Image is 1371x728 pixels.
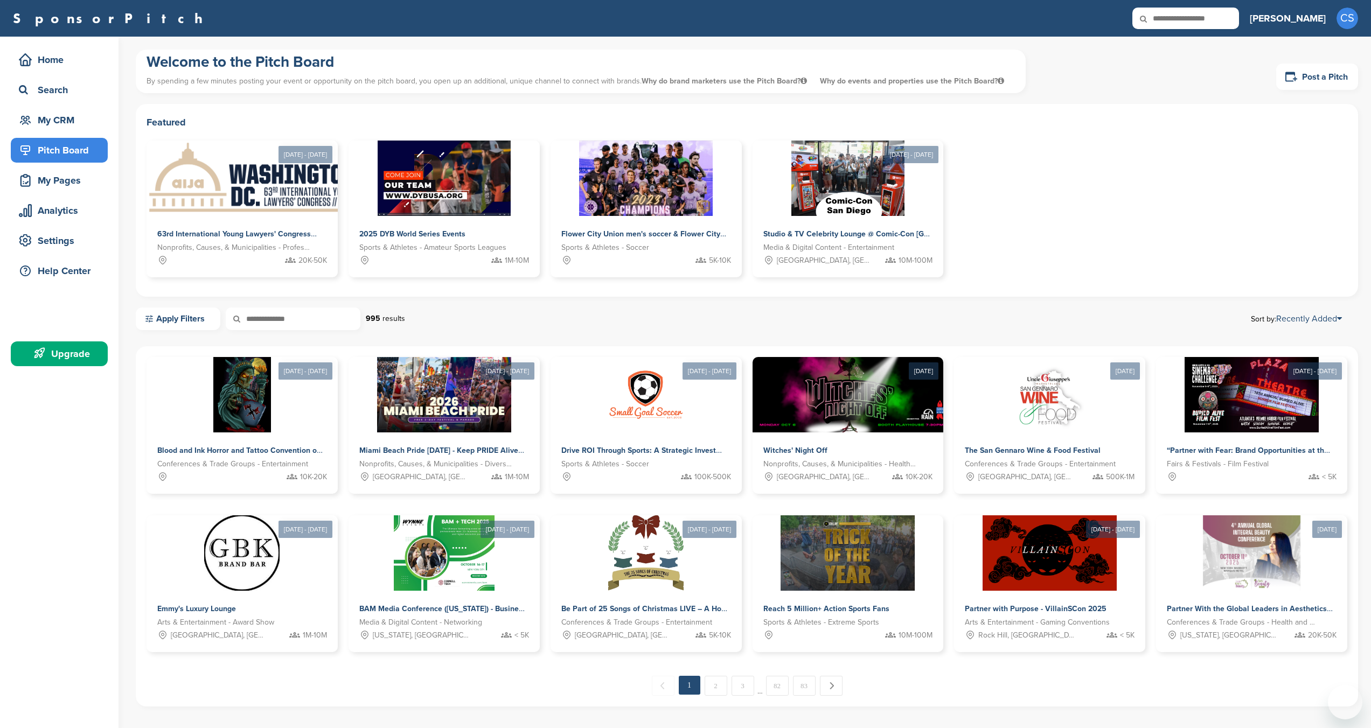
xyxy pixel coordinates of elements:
span: Sports & Athletes - Soccer [561,458,649,470]
div: [DATE] - [DATE] [279,362,332,380]
a: 83 [793,676,816,696]
span: Fairs & Festivals - Film Festival [1167,458,1269,470]
span: Nonprofits, Causes, & Municipalities - Professional Development [157,242,311,254]
span: The San Gennaro Wine & Food Festival [965,446,1101,455]
span: Conferences & Trade Groups - Entertainment [561,617,712,628]
div: Analytics [16,201,108,220]
a: Search [11,78,108,102]
a: Analytics [11,198,108,223]
span: Partner with Purpose - VillainSCon 2025 [965,604,1106,613]
span: [GEOGRAPHIC_DATA], [GEOGRAPHIC_DATA] [978,471,1075,483]
a: Help Center [11,258,108,283]
img: Sponsorpitch & [781,515,915,591]
span: 20K-50K [298,255,327,267]
span: Media & Digital Content - Entertainment [763,242,894,254]
div: [DATE] - [DATE] [279,146,332,163]
div: [DATE] [909,362,938,380]
a: 2 [705,676,727,696]
span: 10K-20K [906,471,932,483]
a: My Pages [11,168,108,193]
a: [DATE] - [DATE] Sponsorpitch & Emmy's Luxury Lounge Arts & Entertainment - Award Show [GEOGRAPHIC... [147,498,338,652]
a: [DATE] - [DATE] Sponsorpitch & Partner with Purpose - VillainSCon 2025 Arts & Entertainment - Gam... [954,498,1145,652]
span: Blood and Ink Horror and Tattoo Convention of [GEOGRAPHIC_DATA] Fall 2025 [157,446,434,455]
span: Media & Digital Content - Networking [359,617,482,628]
img: Sponsorpitch & [204,515,280,591]
div: [DATE] - [DATE] [1086,521,1140,538]
div: My CRM [16,110,108,130]
img: Sponsorpitch & [608,357,684,432]
div: [DATE] - [DATE] [885,146,938,163]
img: Sponsorpitch & [1185,357,1319,432]
div: Home [16,50,108,69]
span: [US_STATE], [GEOGRAPHIC_DATA] [373,629,470,641]
span: 1M-10M [505,255,529,267]
div: Search [16,80,108,100]
a: Recently Added [1276,313,1342,324]
span: Partner With the Global Leaders in Aesthetics [1167,604,1327,613]
a: [DATE] - [DATE] Sponsorpitch & Drive ROI Through Sports: A Strategic Investment Opportunity Sport... [551,340,742,494]
span: BAM Media Conference ([US_STATE]) - Business and Technical Media [359,604,600,613]
div: [DATE] [1312,521,1342,538]
div: Upgrade [16,344,108,363]
span: Sports & Athletes - Amateur Sports Leagues [359,242,506,254]
span: Be Part of 25 Songs of Christmas LIVE – A Holiday Experience That Gives Back [561,604,837,613]
img: Sponsorpitch & [608,515,684,591]
a: My CRM [11,108,108,132]
span: Conferences & Trade Groups - Entertainment [965,458,1116,470]
span: Reach 5 Million+ Action Sports Fans [763,604,889,613]
span: 10M-100M [899,255,932,267]
div: [DATE] - [DATE] [279,521,332,538]
div: My Pages [16,171,108,190]
img: Sponsorpitch & [213,357,272,432]
img: Sponsorpitch & [753,357,951,432]
span: [GEOGRAPHIC_DATA], [GEOGRAPHIC_DATA] [171,629,268,641]
span: < 5K [514,629,529,641]
img: Sponsorpitch & [394,515,495,591]
img: Sponsorpitch & [983,515,1117,591]
span: Arts & Entertainment - Gaming Conventions [965,617,1110,628]
a: 3 [732,676,754,696]
span: Sports & Athletes - Extreme Sports [763,617,879,628]
em: 1 [679,676,700,695]
span: 1M-10M [505,471,529,483]
img: Sponsorpitch & [1007,357,1092,432]
span: 2025 DYB World Series Events [359,229,465,239]
span: Arts & Entertainment - Award Show [157,617,274,628]
h3: [PERSON_NAME] [1250,11,1326,26]
div: Pitch Board [16,141,108,160]
div: Settings [16,231,108,250]
a: [DATE] - [DATE] Sponsorpitch & 63rd International Young Lawyers' Congress Nonprofits, Causes, & M... [147,123,338,277]
a: Post a Pitch [1276,64,1358,90]
span: Why do events and properties use the Pitch Board? [820,76,1004,86]
iframe: Button to launch messaging window [1328,685,1362,719]
img: Sponsorpitch & [579,141,713,216]
span: [GEOGRAPHIC_DATA], [GEOGRAPHIC_DATA] [575,629,672,641]
a: [DATE] - [DATE] Sponsorpitch & Blood and Ink Horror and Tattoo Convention of [GEOGRAPHIC_DATA] Fa... [147,340,338,494]
span: 1M-10M [303,629,327,641]
a: Upgrade [11,341,108,366]
a: [DATE] - [DATE] Sponsorpitch & Miami Beach Pride [DATE] - Keep PRIDE Alive Nonprofits, Causes, & ... [349,340,540,494]
span: 500K-1M [1106,471,1135,483]
span: Why do brand marketers use the Pitch Board? [642,76,809,86]
a: Pitch Board [11,138,108,163]
span: Drive ROI Through Sports: A Strategic Investment Opportunity [561,446,777,455]
span: Flower City Union men's soccer & Flower City 1872 women's soccer [561,229,796,239]
span: Nonprofits, Causes, & Municipalities - Diversity, Equity and Inclusion [359,458,513,470]
span: Conferences & Trade Groups - Entertainment [157,458,308,470]
a: 82 [766,676,789,696]
div: [DATE] - [DATE] [683,521,736,538]
span: 5K-10K [709,255,731,267]
div: [DATE] - [DATE] [481,362,534,380]
a: [DATE] Sponsorpitch & Witches' Night Off Nonprofits, Causes, & Municipalities - Health and Wellne... [753,340,944,494]
p: By spending a few minutes posting your event or opportunity on the pitch board, you open up an ad... [147,72,1015,90]
a: Sponsorpitch & 2025 DYB World Series Events Sports & Athletes - Amateur Sports Leagues 1M-10M [349,141,540,277]
span: [US_STATE], [GEOGRAPHIC_DATA] [1180,629,1277,641]
div: Help Center [16,261,108,281]
span: [GEOGRAPHIC_DATA], [GEOGRAPHIC_DATA] [777,471,874,483]
span: [GEOGRAPHIC_DATA], [GEOGRAPHIC_DATA] [373,471,470,483]
div: [DATE] - [DATE] [683,362,736,380]
img: Sponsorpitch & [147,141,360,216]
span: Nonprofits, Causes, & Municipalities - Health and Wellness [763,458,917,470]
span: … [757,676,763,695]
a: [DATE] Sponsorpitch & The San Gennaro Wine & Food Festival Conferences & Trade Groups - Entertain... [954,340,1145,494]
